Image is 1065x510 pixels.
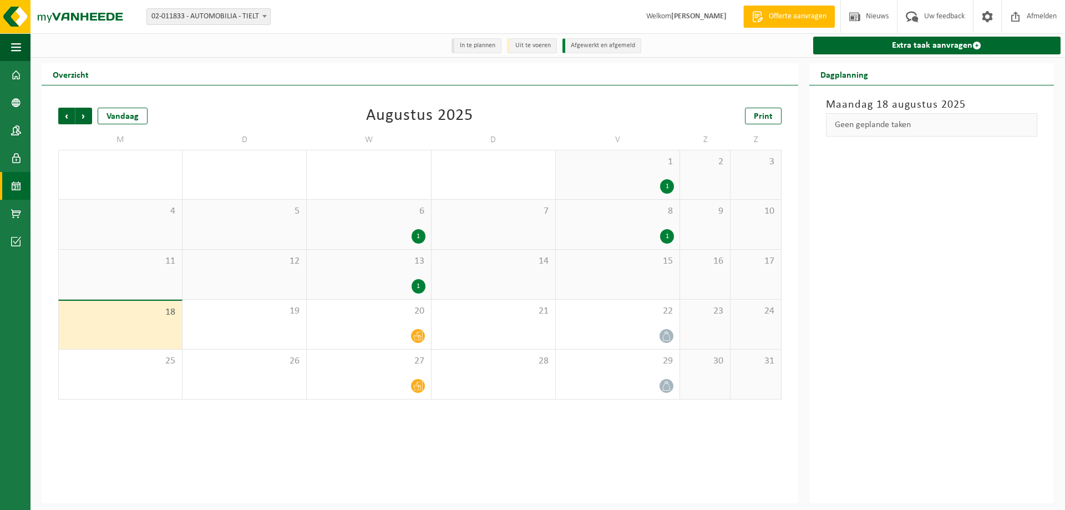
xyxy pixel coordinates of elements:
[556,130,680,150] td: V
[452,38,501,53] li: In te plannen
[437,205,550,218] span: 7
[188,205,301,218] span: 5
[146,8,271,25] span: 02-011833 - AUTOMOBILIA - TIELT
[366,108,473,124] div: Augustus 2025
[736,355,775,367] span: 31
[745,108,782,124] a: Print
[660,179,674,194] div: 1
[562,38,641,53] li: Afgewerkt en afgemeld
[743,6,835,28] a: Offerte aanvragen
[64,255,176,267] span: 11
[75,108,92,124] span: Volgende
[686,305,724,317] span: 23
[826,113,1037,137] div: Geen geplande taken
[42,63,100,85] h2: Overzicht
[64,205,176,218] span: 4
[312,355,425,367] span: 27
[754,112,773,121] span: Print
[64,306,176,319] span: 18
[680,130,731,150] td: Z
[307,130,431,150] td: W
[826,97,1037,113] h3: Maandag 18 augustus 2025
[736,305,775,317] span: 24
[188,355,301,367] span: 26
[58,130,182,150] td: M
[736,255,775,267] span: 17
[188,305,301,317] span: 19
[437,305,550,317] span: 21
[58,108,75,124] span: Vorige
[813,37,1061,54] a: Extra taak aanvragen
[686,255,724,267] span: 16
[809,63,879,85] h2: Dagplanning
[312,305,425,317] span: 20
[671,12,727,21] strong: [PERSON_NAME]
[437,255,550,267] span: 14
[64,355,176,367] span: 25
[561,255,674,267] span: 15
[686,355,724,367] span: 30
[766,11,829,22] span: Offerte aanvragen
[188,255,301,267] span: 12
[412,279,425,294] div: 1
[182,130,307,150] td: D
[561,205,674,218] span: 8
[437,355,550,367] span: 28
[98,108,148,124] div: Vandaag
[561,305,674,317] span: 22
[686,156,724,168] span: 2
[736,205,775,218] span: 10
[312,255,425,267] span: 13
[660,229,674,244] div: 1
[412,229,425,244] div: 1
[147,9,270,24] span: 02-011833 - AUTOMOBILIA - TIELT
[731,130,781,150] td: Z
[561,156,674,168] span: 1
[432,130,556,150] td: D
[312,205,425,218] span: 6
[507,38,557,53] li: Uit te voeren
[686,205,724,218] span: 9
[561,355,674,367] span: 29
[736,156,775,168] span: 3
